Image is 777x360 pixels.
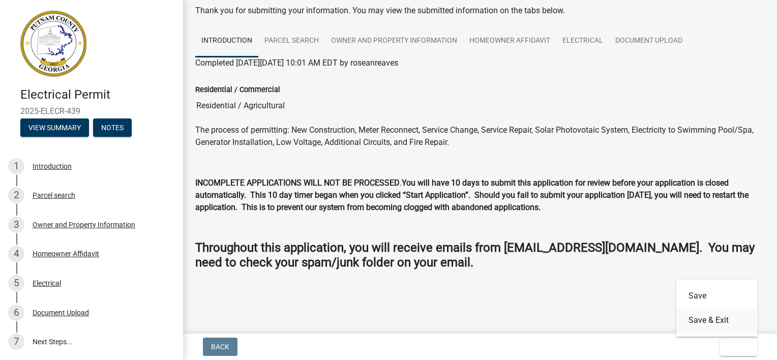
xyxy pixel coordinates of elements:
[203,338,237,356] button: Back
[676,280,758,337] div: Exit
[609,25,689,57] a: Document Upload
[8,246,24,262] div: 4
[728,343,743,351] span: Exit
[33,250,99,257] div: Homeowner Affidavit
[8,187,24,203] div: 2
[676,308,758,333] button: Save & Exit
[195,178,749,212] strong: You will have 10 days to submit this application for review before your application is closed aut...
[195,86,280,94] label: Residential / Commercial
[20,11,86,77] img: Putnam County, Georgia
[33,309,89,316] div: Document Upload
[33,221,135,228] div: Owner and Property Information
[195,58,398,68] span: Completed [DATE][DATE] 10:01 AM EDT by roseanreaves
[195,178,400,188] strong: INCOMPLETE APPLICATIONS WILL NOT BE PROCESSED
[195,5,765,17] div: Thank you for submitting your information. You may view the submitted information on the tabs below.
[195,177,765,214] p: .
[556,25,609,57] a: Electrical
[195,241,755,269] strong: Throughout this application, you will receive emails from [EMAIL_ADDRESS][DOMAIN_NAME]. You may n...
[93,124,132,132] wm-modal-confirm: Notes
[211,343,229,351] span: Back
[8,275,24,291] div: 5
[463,25,556,57] a: Homeowner Affidavit
[8,217,24,233] div: 3
[20,118,89,137] button: View Summary
[20,124,89,132] wm-modal-confirm: Summary
[8,305,24,321] div: 6
[195,124,765,148] p: The process of permitting: New Construction, Meter Reconnect, Service Change, Service Repair, Sol...
[258,25,325,57] a: Parcel search
[20,106,163,116] span: 2025-ELECR-439
[20,87,175,102] h4: Electrical Permit
[8,158,24,174] div: 1
[325,25,463,57] a: Owner and Property Information
[33,163,72,170] div: Introduction
[720,338,757,356] button: Exit
[8,334,24,350] div: 7
[33,280,61,287] div: Electrical
[676,284,758,308] button: Save
[33,192,75,199] div: Parcel search
[93,118,132,137] button: Notes
[195,25,258,57] a: Introduction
